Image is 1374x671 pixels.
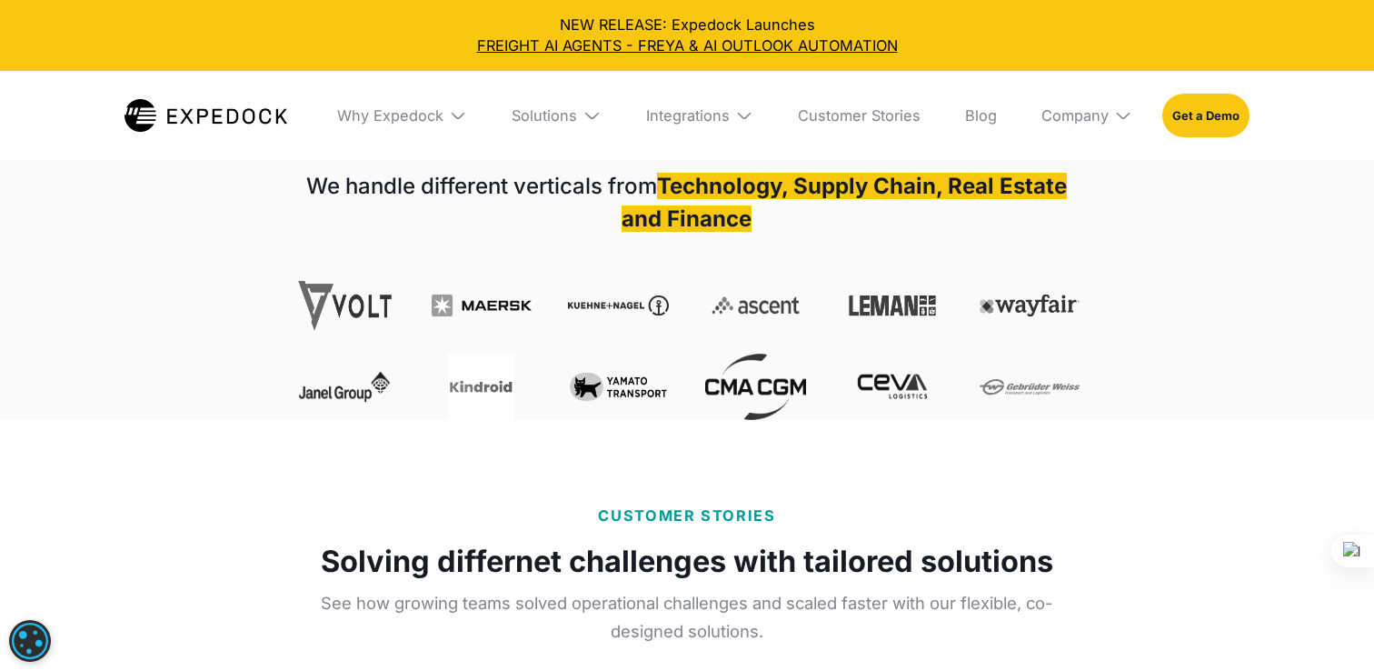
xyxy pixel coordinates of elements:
[306,173,657,199] strong: We handle different verticals from
[631,71,768,160] div: Integrations
[1041,106,1109,125] div: Company
[1162,94,1250,136] a: Get a Demo
[512,106,577,125] div: Solutions
[15,15,1359,56] div: NEW RELEASE: Expedock Launches
[294,589,1080,645] p: See how growing teams solved operational challenges and scaled faster with our flexible, co-desig...
[646,106,730,125] div: Integrations
[1283,584,1374,671] iframe: Chat Widget
[783,71,936,160] a: Customer Stories
[323,71,483,160] div: Why Expedock
[321,541,1053,582] strong: Solving differnet challenges with tailored solutions
[337,106,443,125] div: Why Expedock
[15,35,1359,56] a: FREIGHT AI AGENTS - FREYA & AI OUTLOOK AUTOMATION
[950,71,1011,160] a: Blog
[598,505,775,526] p: CUSTOMER STORIES
[1026,71,1147,160] div: Company
[622,173,1067,232] strong: Technology, Supply Chain, Real Estate and Finance
[497,71,616,160] div: Solutions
